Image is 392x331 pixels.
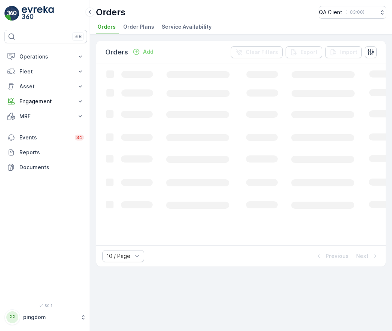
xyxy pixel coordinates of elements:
[19,164,84,171] p: Documents
[19,53,72,60] p: Operations
[4,49,87,64] button: Operations
[22,6,54,21] img: logo_light-DOdMpM7g.png
[19,68,72,75] p: Fleet
[4,309,87,325] button: PPpingdom
[4,79,87,94] button: Asset
[19,113,72,120] p: MRF
[326,252,349,260] p: Previous
[105,47,128,57] p: Orders
[4,109,87,124] button: MRF
[325,46,362,58] button: Import
[345,9,364,15] p: ( +03:00 )
[130,47,156,56] button: Add
[355,252,380,261] button: Next
[19,98,72,105] p: Engagement
[23,313,77,321] p: pingdom
[96,6,125,18] p: Orders
[4,94,87,109] button: Engagement
[6,311,18,323] div: PP
[4,130,87,145] a: Events34
[4,160,87,175] a: Documents
[231,46,283,58] button: Clear Filters
[319,9,342,16] p: QA Client
[97,23,116,31] span: Orders
[123,23,154,31] span: Order Plans
[74,34,82,40] p: ⌘B
[19,149,84,156] p: Reports
[76,135,83,141] p: 34
[4,64,87,79] button: Fleet
[4,145,87,160] a: Reports
[162,23,212,31] span: Service Availability
[286,46,322,58] button: Export
[4,303,87,308] span: v 1.50.1
[301,48,318,56] p: Export
[314,252,349,261] button: Previous
[319,6,386,19] button: QA Client(+03:00)
[246,48,278,56] p: Clear Filters
[356,252,368,260] p: Next
[19,134,70,141] p: Events
[143,48,153,56] p: Add
[340,48,357,56] p: Import
[19,83,72,90] p: Asset
[4,6,19,21] img: logo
